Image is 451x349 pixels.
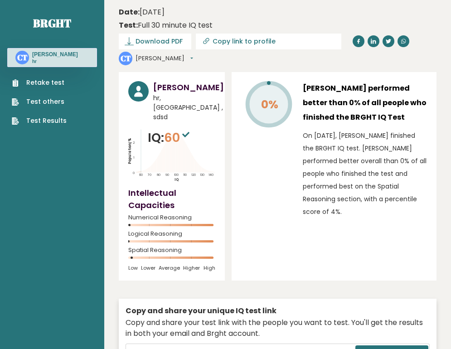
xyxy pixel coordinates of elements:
[33,16,71,30] a: Brght
[175,178,179,183] tspan: IQ
[153,81,224,93] h3: [PERSON_NAME]
[119,34,191,49] a: Download PDF
[303,81,427,125] h3: [PERSON_NAME] performed better than 0% of all people who finished the BRGHT IQ Test
[133,141,135,145] tspan: 2
[12,97,67,107] a: Test others
[200,173,204,177] tspan: 130
[121,53,131,63] text: CT
[139,173,143,177] tspan: 60
[141,265,155,271] span: Lower
[183,173,187,177] tspan: 110
[303,129,427,218] p: On [DATE], [PERSON_NAME] finished the BRGHT IQ test. [PERSON_NAME] performed better overall than ...
[136,37,183,46] span: Download PDF
[174,173,179,177] tspan: 100
[153,93,224,122] span: hr, [GEOGRAPHIC_DATA] , sdsd
[128,265,138,271] span: Low
[32,51,78,58] h3: [PERSON_NAME]
[119,20,213,31] div: Full 30 minute IQ test
[128,216,215,219] span: Numerical Reasoning
[119,7,140,17] b: Date:
[164,129,192,146] span: 60
[209,173,214,177] tspan: 140
[126,305,430,316] div: Copy and share your unique IQ test link
[17,52,28,63] text: CT
[159,265,180,271] span: Average
[204,265,215,271] span: High
[32,58,78,65] p: hr
[136,54,193,63] button: [PERSON_NAME]
[133,155,134,160] tspan: 1
[12,78,67,87] a: Retake test
[148,129,192,147] p: IQ:
[157,173,160,177] tspan: 80
[261,97,278,112] tspan: 0%
[183,265,200,271] span: Higher
[126,317,430,339] div: Copy and share your test link with the people you want to test. You'll get the results in both yo...
[128,187,215,211] h4: Intellectual Capacities
[133,171,135,175] tspan: 0
[148,173,152,177] tspan: 70
[119,7,165,18] time: [DATE]
[127,138,132,164] tspan: Population/%
[128,248,215,252] span: Spatial Reasoning
[12,116,67,126] a: Test Results
[128,232,215,236] span: Logical Reasoning
[191,173,196,177] tspan: 120
[165,173,169,177] tspan: 90
[119,20,138,30] b: Test:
